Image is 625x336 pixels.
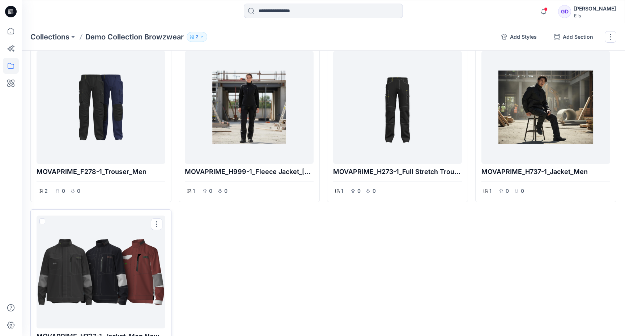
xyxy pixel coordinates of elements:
p: 0 [76,187,81,195]
div: [PERSON_NAME] [574,4,616,13]
div: MOVAPRIME_H737-1_Jacket_Men100 [475,45,616,202]
p: MOVAPRIME_F278-1_Trouser_Men [37,167,165,177]
p: 1 [341,187,343,195]
p: 1 [193,187,195,195]
p: 2 [196,33,198,41]
div: MOVAPRIME_H999-1_Fleece Jacket_[DEMOGRAPHIC_DATA]100 [179,45,320,202]
div: MOVAPRIME_F278-1_Trouser_Men200 [30,45,171,202]
button: Options [151,218,162,230]
button: Add Section [548,31,599,43]
button: Add Styles [496,31,543,43]
p: 2 [44,187,48,195]
p: 0 [520,187,524,195]
p: MOVAPRIME_H737-1_Jacket_Men [481,167,610,177]
a: Collections [30,32,69,42]
p: 0 [208,187,213,195]
p: Demo Collection Browzwear [85,32,184,42]
div: MOVAPRIME_H273-1_Full Stretch Trousers_Men100 [327,45,468,202]
p: 0 [224,187,228,195]
p: MOVAPRIME_H999-1_Fleece Jacket_[DEMOGRAPHIC_DATA] [185,167,314,177]
p: 0 [357,187,361,195]
p: MOVAPRIME_H273-1_Full Stretch Trousers_Men [333,167,462,177]
p: 1 [489,187,492,195]
p: 0 [61,187,65,195]
p: 0 [505,187,509,195]
button: 2 [187,32,207,42]
div: Elis [574,13,616,18]
p: 0 [372,187,376,195]
div: GD [558,5,571,18]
